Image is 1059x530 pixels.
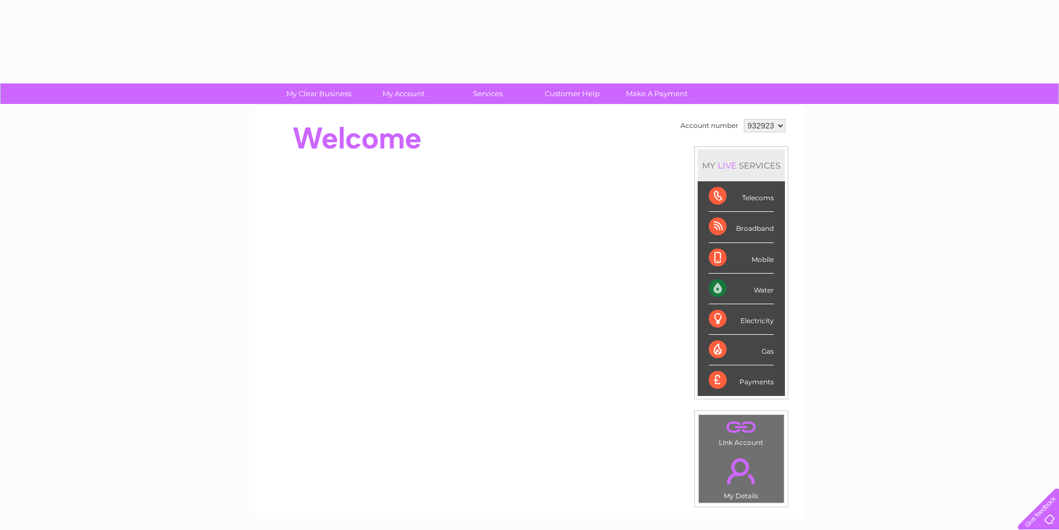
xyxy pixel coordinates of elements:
div: Broadband [709,212,774,242]
div: Mobile [709,243,774,274]
div: Gas [709,335,774,365]
a: Customer Help [526,83,618,104]
a: My Account [357,83,449,104]
a: My Clear Business [273,83,365,104]
div: Telecoms [709,181,774,212]
a: Services [442,83,534,104]
a: . [702,452,781,491]
a: Make A Payment [611,83,703,104]
div: MY SERVICES [698,150,785,181]
div: Water [709,274,774,304]
div: Electricity [709,304,774,335]
td: Account number [678,116,741,135]
td: My Details [698,449,784,503]
td: Link Account [698,414,784,449]
a: . [702,418,781,437]
div: Payments [709,365,774,395]
div: LIVE [715,160,739,171]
